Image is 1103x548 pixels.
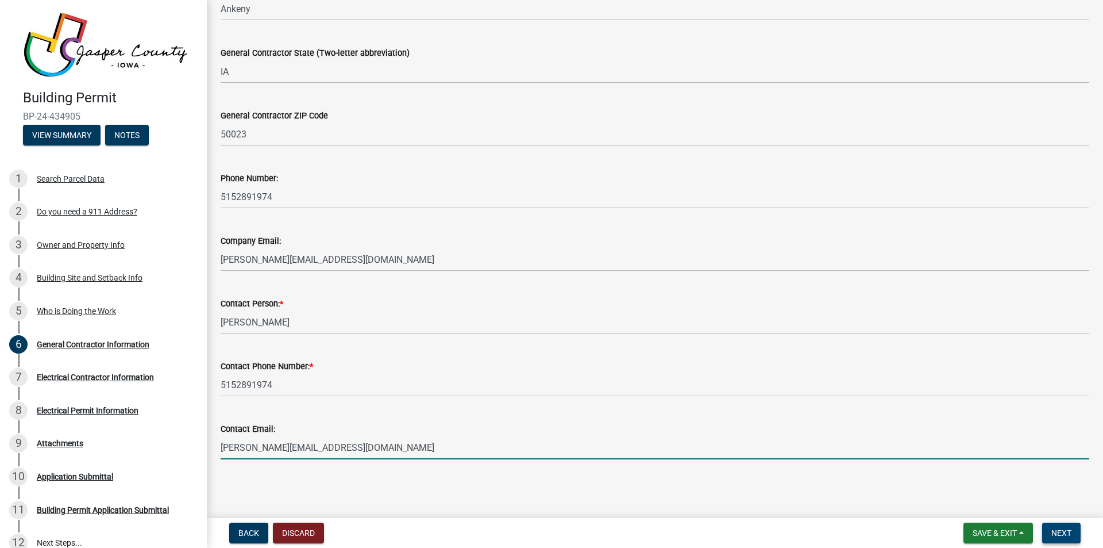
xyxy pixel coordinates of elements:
span: Next [1051,528,1071,538]
label: Phone Number: [221,175,278,183]
div: 4 [9,269,28,287]
span: Back [238,528,259,538]
div: Who is Doing the Work [37,307,116,315]
div: Building Permit Application Submittal [37,506,169,514]
label: General Contractor ZIP Code [221,112,328,120]
div: 11 [9,501,28,519]
div: 3 [9,236,28,254]
div: Electrical Permit Information [37,407,138,415]
label: Contact Person: [221,300,283,308]
div: 1 [9,170,28,188]
wm-modal-confirm: Summary [23,131,101,140]
div: Application Submittal [37,473,113,481]
wm-modal-confirm: Notes [105,131,149,140]
div: 5 [9,302,28,320]
div: Electrical Contractor Information [37,373,154,381]
button: Next [1042,523,1081,543]
h4: Building Permit [23,90,198,106]
span: Save & Exit [973,528,1017,538]
div: General Contractor Information [37,340,149,348]
div: Do you need a 911 Address? [37,208,137,216]
button: View Summary [23,125,101,145]
label: Company Email: [221,237,281,246]
button: Discard [273,523,324,543]
button: Save & Exit [963,523,1033,543]
button: Notes [105,125,149,145]
div: Search Parcel Data [37,175,105,183]
div: 10 [9,467,28,486]
div: 6 [9,335,28,354]
img: Jasper County, Iowa [23,12,188,78]
div: 7 [9,368,28,386]
span: BP-24-434905 [23,111,184,122]
div: Owner and Property Info [37,241,125,249]
div: 2 [9,202,28,221]
div: 9 [9,434,28,453]
div: Attachments [37,439,83,447]
label: Contact Phone Number: [221,363,313,371]
label: General Contractor State (Two-letter abbreviation) [221,49,410,58]
div: Building Site and Setback Info [37,274,142,282]
div: 8 [9,401,28,420]
label: Contact Email: [221,426,275,434]
button: Back [229,523,268,543]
